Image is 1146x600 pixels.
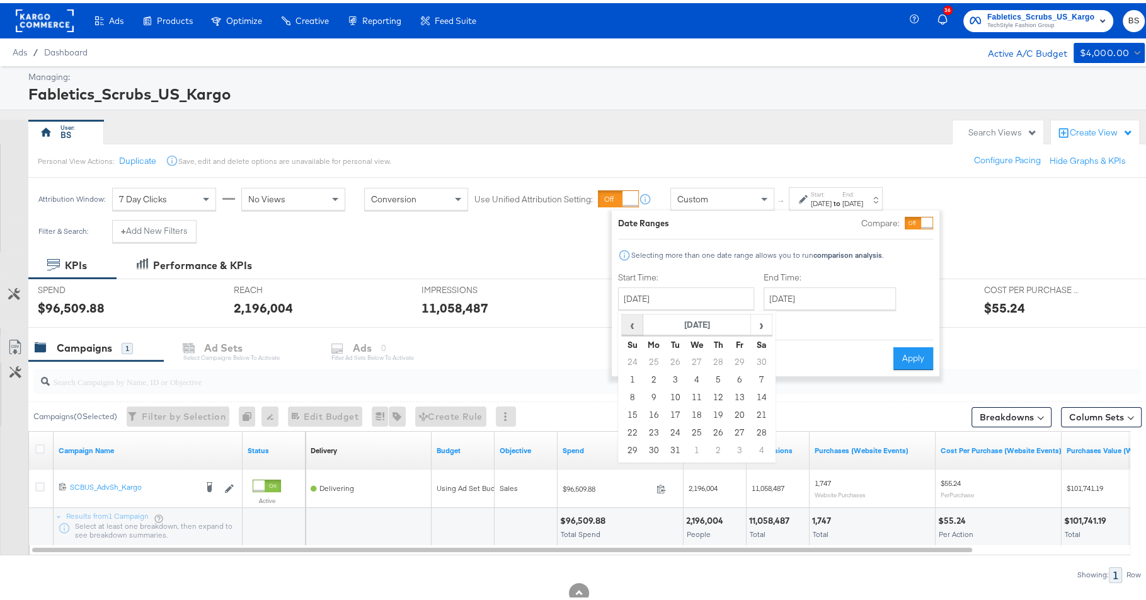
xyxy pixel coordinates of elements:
[70,479,196,492] a: SCBUS_AdvSh_Kargo
[665,386,686,403] td: 10
[65,255,87,270] div: KPIs
[437,442,490,453] a: The maximum amount you're willing to spend on your ads, on average each day or over the lifetime ...
[437,480,507,490] div: Using Ad Set Budget
[560,512,609,524] div: $96,509.88
[311,442,337,453] a: Reflects the ability of your Ad Campaign to achieve delivery based on ad states, schedule and bud...
[708,350,729,368] td: 28
[1080,42,1130,58] div: $4,000.00
[686,368,708,386] td: 4
[665,403,686,421] td: 17
[421,296,488,314] div: 11,058,487
[38,281,132,293] span: SPEND
[815,442,931,453] a: The number of times a purchase was made tracked by your Custom Audience pixel on your website aft...
[665,439,686,456] td: 31
[1050,152,1126,164] button: Hide Graphs & KPIs
[500,442,553,453] a: Your campaign's objective.
[178,153,391,163] div: Save, edit and delete options are unavailable for personal view.
[622,312,642,331] span: ‹
[362,13,401,23] span: Reporting
[28,80,1142,101] div: Fabletics_Scrubs_US_Kargo
[44,44,88,54] span: Dashboard
[936,6,957,30] button: 36
[811,187,832,195] label: Start:
[618,268,754,280] label: Start Time:
[729,368,750,386] td: 6
[371,190,416,202] span: Conversion
[815,475,831,485] span: 1,747
[686,512,727,524] div: 2,196,004
[708,421,729,439] td: 26
[622,403,643,421] td: 15
[622,439,643,456] td: 29
[563,481,651,490] span: $96,509.88
[1077,567,1109,576] div: Showing:
[752,442,805,453] a: The number of times your ad was served. On mobile apps an ad is counted as served the first time ...
[987,18,1094,28] span: TechStyle Fashion Group
[1061,404,1142,424] button: Column Sets
[622,386,643,403] td: 8
[686,439,708,456] td: 1
[643,350,665,368] td: 25
[157,13,193,23] span: Products
[750,333,772,350] th: Sa
[729,439,750,456] td: 3
[752,480,784,490] span: 11,058,487
[861,214,900,226] label: Compare:
[435,13,476,23] span: Feed Suite
[643,333,665,350] th: Mo
[750,350,772,368] td: 30
[563,442,679,453] a: The total amount spent to date.
[842,187,863,195] label: End:
[811,195,832,205] div: [DATE]
[686,333,708,350] th: We
[643,439,665,456] td: 30
[752,312,771,331] span: ›
[27,44,44,54] span: /
[226,13,262,23] span: Optimize
[708,403,729,421] td: 19
[319,480,354,490] span: Delivering
[33,408,117,419] div: Campaigns ( 0 Selected)
[941,475,961,485] span: $55.24
[1123,7,1145,29] button: BS
[643,368,665,386] td: 2
[121,222,126,234] strong: +
[112,217,197,239] button: +Add New Filters
[38,192,106,200] div: Attribution Window:
[295,13,329,23] span: Creative
[1070,124,1133,136] div: Create View
[750,368,772,386] td: 7
[939,526,973,536] span: Per Action
[963,7,1113,29] button: Fabletics_Scrubs_US_KargoTechStyle Fashion Group
[622,421,643,439] td: 22
[1074,40,1145,60] button: $4,000.00
[750,439,772,456] td: 4
[938,512,970,524] div: $55.24
[643,311,751,333] th: [DATE]
[561,526,600,536] span: Total Spend
[1065,526,1080,536] span: Total
[941,488,974,495] sub: Per Purchase
[665,368,686,386] td: 3
[665,333,686,350] th: Tu
[1126,567,1142,576] div: Row
[109,13,123,23] span: Ads
[729,333,750,350] th: Fr
[729,421,750,439] td: 27
[729,350,750,368] td: 29
[971,404,1051,424] button: Breakdowns
[983,281,1078,293] span: COST PER PURCHASE (WEBSITE EVENTS)
[248,190,285,202] span: No Views
[686,350,708,368] td: 27
[893,344,933,367] button: Apply
[122,340,133,351] div: 1
[813,247,882,257] strong: comparison analysis
[13,44,27,54] span: Ads
[119,152,156,164] button: Duplicate
[965,146,1050,169] button: Configure Pacing
[622,350,643,368] td: 24
[708,386,729,403] td: 12
[622,368,643,386] td: 1
[60,126,71,138] div: BS
[631,248,884,257] div: Selecting more than one date range allows you to run .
